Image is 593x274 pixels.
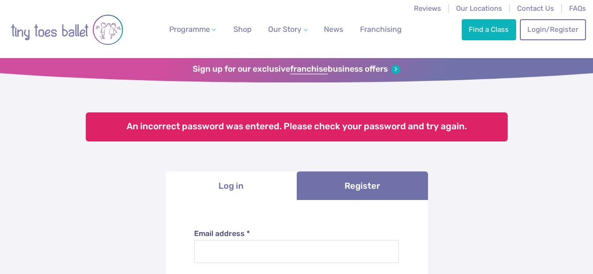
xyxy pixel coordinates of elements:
[520,19,585,40] a: Login/Register
[233,25,252,34] span: Shop
[456,4,502,13] a: Our Locations
[320,20,347,39] a: News
[569,4,586,13] a: FAQs
[268,25,301,34] span: Our Story
[462,19,516,40] a: Find a Class
[11,6,123,53] img: tiny toes ballet
[517,4,554,13] a: Contact Us
[193,64,400,74] a: Sign up for our exclusivefranchisebusiness offers
[297,171,428,200] a: Register
[414,4,441,13] a: Reviews
[360,25,402,34] span: Franchising
[290,64,328,74] strong: franchise
[169,25,210,34] span: Programme
[324,25,343,34] span: News
[356,20,405,39] a: Franchising
[86,112,508,141] div: An incorrect password was entered. Please check your password and try again.
[194,229,399,239] label: Email address *
[165,20,220,39] a: Programme
[230,20,255,39] a: Shop
[264,20,311,39] a: Our Story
